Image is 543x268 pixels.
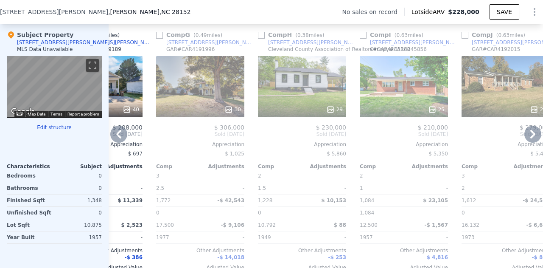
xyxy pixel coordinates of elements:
a: [STREET_ADDRESS][PERSON_NAME] [156,39,255,46]
div: - [406,170,448,182]
div: - [304,207,346,219]
span: -$ 386 [124,254,143,260]
span: 0.38 [297,32,309,38]
div: [STREET_ADDRESS][PERSON_NAME] [268,39,356,46]
div: 1,348 [56,195,102,206]
div: Unfinished Sqft [7,207,53,219]
div: - [304,170,346,182]
div: 0 [56,182,102,194]
div: Street View [7,56,102,117]
div: Canopy # CAR4245856 [370,46,427,53]
div: Comp [156,163,200,170]
span: 0.63 [396,32,408,38]
div: 1 [360,182,402,194]
span: 2 [258,173,261,179]
div: [STREET_ADDRESS][PERSON_NAME] [166,39,255,46]
div: - [100,170,143,182]
div: Adjustments [404,163,448,170]
span: $ 10,153 [321,197,346,203]
span: -$ 14,018 [217,254,244,260]
div: 1973 [462,231,504,243]
div: - [202,182,244,194]
div: - [406,207,448,219]
button: SAVE [490,4,519,20]
div: Subject [54,163,102,170]
span: , NC 28152 [160,8,191,15]
div: - [202,231,244,243]
div: 1949 [258,231,300,243]
div: Map [7,56,102,117]
span: 16,132 [462,222,479,228]
button: Keyboard shortcuts [17,112,22,116]
span: 0.49 [196,32,207,38]
div: 0 [56,207,102,219]
div: - [100,182,143,194]
div: Comp G [156,31,226,39]
span: Lotside ARV [411,8,448,16]
span: $ 306,000 [214,124,244,131]
div: Appreciation [258,141,346,148]
div: Appreciation [156,141,244,148]
div: - [202,170,244,182]
span: Sold [DATE] [360,131,448,138]
div: 0 [56,170,102,182]
div: Cleveland County Association of Realtors # CAR4245188 [268,46,410,53]
div: Finished Sqft [7,195,53,206]
div: Subject Property [7,31,73,39]
span: , [PERSON_NAME] [108,8,190,16]
span: 0 [462,210,465,216]
div: Other Adjustments [258,247,346,254]
span: -$ 9,106 [221,222,244,228]
div: Adjustments [98,163,143,170]
button: Map Data [28,111,45,117]
div: Adjustments [200,163,244,170]
div: GAR # CAR4191996 [166,46,215,53]
a: Report a problem [67,112,99,116]
div: [STREET_ADDRESS][PERSON_NAME] [17,39,110,46]
button: Toggle fullscreen view [86,59,99,72]
span: $ 208,000 [112,124,143,131]
span: 1,084 [360,197,374,203]
div: MLS Data Unavailable [17,46,73,53]
span: 12,500 [360,222,378,228]
a: Terms (opens in new tab) [50,112,62,116]
span: 1,772 [156,197,171,203]
span: $ 11,339 [118,197,143,203]
span: 0.63 [498,32,509,38]
img: Google [9,106,37,117]
span: 1,612 [462,197,476,203]
div: - [304,182,346,194]
div: 40 [123,105,139,114]
div: - [100,207,143,219]
span: ( miles) [493,32,529,38]
button: Show Options [526,3,543,20]
span: $ 23,105 [423,197,448,203]
button: Edit structure [7,124,102,131]
div: Comp [462,163,506,170]
div: Comp [360,163,404,170]
div: Adjustments [302,163,346,170]
div: Comp J [462,31,529,39]
span: 3 [462,173,465,179]
div: Lot Sqft [7,219,53,231]
span: $ 5,860 [327,151,346,157]
div: Bathrooms [7,182,53,194]
div: 30 [224,105,241,114]
div: 1.5 [258,182,300,194]
span: $ 88 [334,222,346,228]
span: $ 210,000 [418,124,448,131]
div: - [304,231,346,243]
span: ( miles) [292,32,327,38]
a: Open this area in Google Maps (opens a new window) [9,106,37,117]
div: Appreciation [360,141,448,148]
div: [STREET_ADDRESS][PERSON_NAME] [64,39,153,46]
div: - [202,207,244,219]
div: Comp H [258,31,327,39]
span: -$ 253 [328,254,346,260]
span: 3 [156,173,160,179]
div: 10,875 [56,219,102,231]
div: - [100,231,143,243]
span: $ 1,025 [225,151,244,157]
span: $ 697 [128,151,143,157]
div: 29 [326,105,343,114]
